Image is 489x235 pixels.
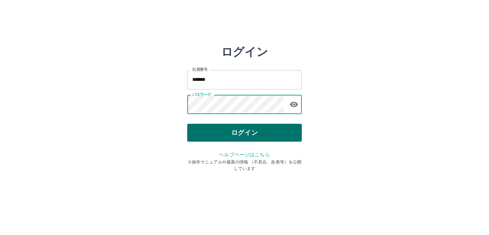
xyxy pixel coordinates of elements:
[187,124,302,142] button: ログイン
[219,152,270,157] a: ヘルプページはこちら
[187,159,302,172] p: ※操作マニュアルや最新の情報 （不具合、改善等）を公開しています
[192,67,207,72] label: 社員番号
[221,45,268,59] h2: ログイン
[192,92,211,97] label: パスワード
